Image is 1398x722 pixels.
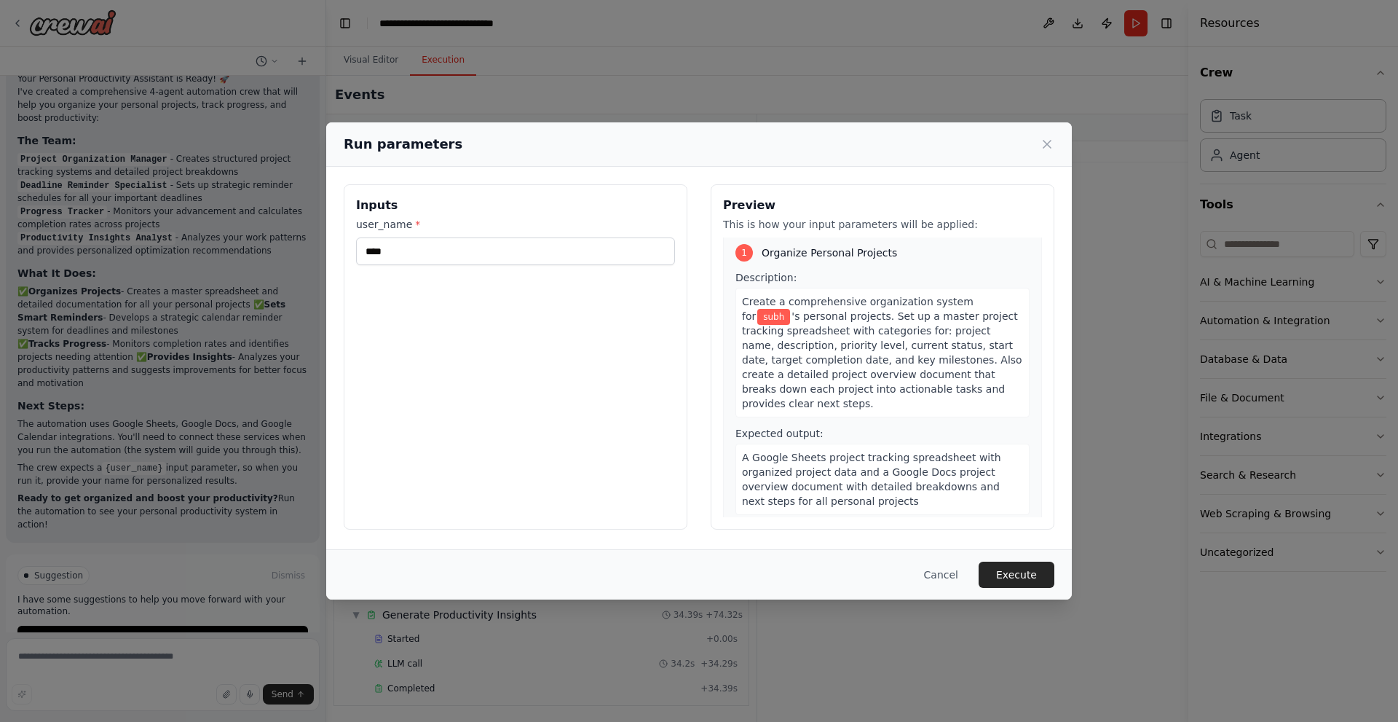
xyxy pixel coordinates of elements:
[735,272,797,283] span: Description:
[979,562,1054,588] button: Execute
[735,428,824,439] span: Expected output:
[344,134,462,154] h2: Run parameters
[742,452,1001,507] span: A Google Sheets project tracking spreadsheet with organized project data and a Google Docs projec...
[757,309,790,325] span: Variable: user_name
[356,197,675,214] h3: Inputs
[912,562,970,588] button: Cancel
[723,217,1042,232] p: This is how your input parameters will be applied:
[356,217,675,232] label: user_name
[742,310,1022,409] span: 's personal projects. Set up a master project tracking spreadsheet with categories for: project n...
[742,296,974,322] span: Create a comprehensive organization system for
[762,246,897,260] span: Organize Personal Projects
[723,197,1042,214] h3: Preview
[735,244,753,262] div: 1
